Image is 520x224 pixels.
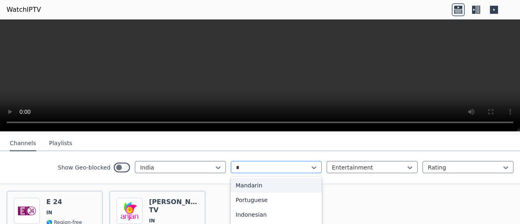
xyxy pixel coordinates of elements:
[149,198,198,214] h6: [PERSON_NAME] TV
[6,5,41,15] a: WatchIPTV
[231,207,322,222] div: Indonesian
[231,178,322,193] div: Mandarin
[231,193,322,207] div: Portuguese
[46,198,82,206] h6: E 24
[46,209,52,216] span: IN
[149,217,155,224] span: IN
[117,198,143,224] img: Anjan TV
[14,198,40,224] img: E 24
[49,136,72,151] button: Playlists
[58,163,110,172] label: Show Geo-blocked
[10,136,36,151] button: Channels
